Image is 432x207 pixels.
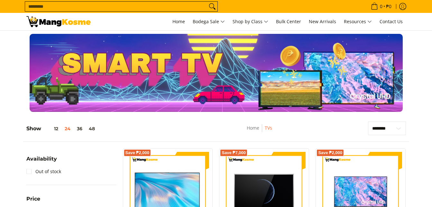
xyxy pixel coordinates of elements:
[41,126,61,131] button: 12
[26,16,91,27] img: TVs - Premium Television Brands l Mang Kosme
[273,13,304,30] a: Bulk Center
[380,18,403,25] span: Contact Us
[276,18,301,25] span: Bulk Center
[26,196,40,202] span: Price
[193,18,225,26] span: Bodega Sale
[26,125,98,132] h5: Show
[222,151,246,155] span: Save ₱7,000
[229,13,271,30] a: Shop by Class
[26,196,40,206] summary: Open
[86,126,98,131] button: 48
[376,13,406,30] a: Contact Us
[61,126,74,131] button: 24
[207,2,217,11] button: Search
[247,125,259,131] a: Home
[125,151,150,155] span: Save ₱2,000
[385,4,392,9] span: ₱0
[369,3,393,10] span: •
[26,156,57,162] span: Availability
[379,4,383,9] span: 0
[169,13,188,30] a: Home
[344,18,372,26] span: Resources
[189,13,228,30] a: Bodega Sale
[318,151,342,155] span: Save ₱2,000
[210,124,308,139] nav: Breadcrumbs
[233,18,268,26] span: Shop by Class
[97,13,406,30] nav: Main Menu
[172,18,185,25] span: Home
[309,18,336,25] span: New Arrivals
[74,126,86,131] button: 36
[341,13,375,30] a: Resources
[265,125,272,131] a: TVs
[26,156,57,166] summary: Open
[306,13,339,30] a: New Arrivals
[26,166,61,177] a: Out of stock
